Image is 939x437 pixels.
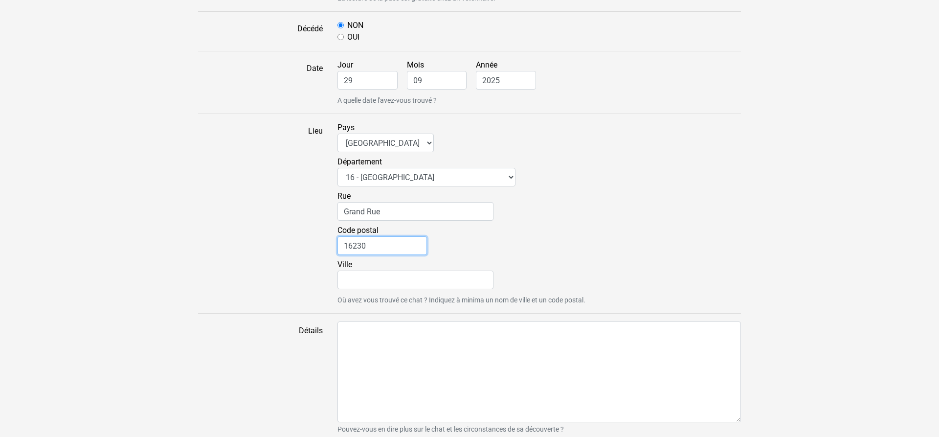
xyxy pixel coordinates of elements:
[191,59,330,106] label: Date
[337,190,493,221] label: Rue
[337,122,434,152] label: Pays
[337,168,515,186] select: Département
[337,156,515,186] label: Département
[407,59,474,90] label: Mois
[337,202,493,221] input: Rue
[191,20,330,43] label: Décédé
[337,225,427,255] label: Code postal
[337,71,398,90] input: Jour
[337,34,344,40] input: OUI
[337,22,344,28] input: NON
[191,322,330,435] label: Détails
[337,59,405,90] label: Jour
[337,424,741,435] small: Pouvez-vous en dire plus sur le chat et les circonstances de sa découverte ?
[337,134,434,152] select: Pays
[191,122,330,305] label: Lieu
[476,71,536,90] input: Année
[337,271,493,289] input: Ville
[347,31,359,43] label: OUI
[337,259,493,289] label: Ville
[337,95,741,106] small: A quelle date l'avez-vous trouvé ?
[476,59,543,90] label: Année
[337,295,741,305] small: Où avez vous trouvé ce chat ? Indiquez à minima un nom de ville et un code postal.
[337,236,427,255] input: Code postal
[407,71,467,90] input: Mois
[347,20,363,31] label: NON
